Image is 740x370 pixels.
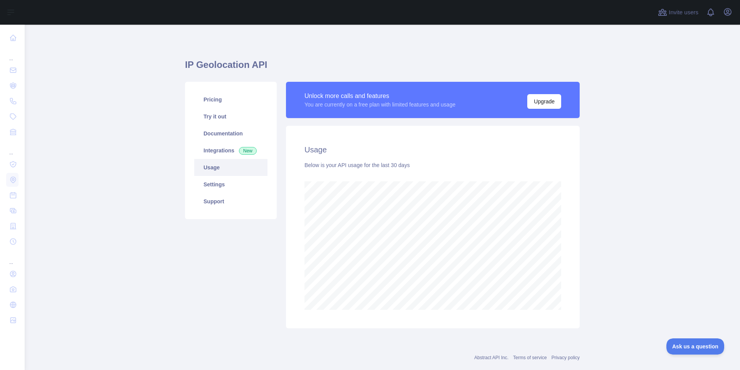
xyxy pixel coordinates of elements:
span: New [239,147,257,155]
a: Support [194,193,267,210]
a: Documentation [194,125,267,142]
a: Terms of service [513,355,547,360]
button: Invite users [656,6,700,19]
a: Integrations New [194,142,267,159]
a: Abstract API Inc. [474,355,509,360]
a: Settings [194,176,267,193]
span: Invite users [669,8,698,17]
div: Below is your API usage for the last 30 days [304,161,561,169]
div: ... [6,46,18,62]
div: ... [6,140,18,156]
button: Upgrade [527,94,561,109]
h1: IP Geolocation API [185,59,580,77]
div: Unlock more calls and features [304,91,456,101]
iframe: Toggle Customer Support [666,338,725,355]
h2: Usage [304,144,561,155]
a: Usage [194,159,267,176]
a: Try it out [194,108,267,125]
a: Privacy policy [552,355,580,360]
div: ... [6,250,18,265]
div: You are currently on a free plan with limited features and usage [304,101,456,108]
a: Pricing [194,91,267,108]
